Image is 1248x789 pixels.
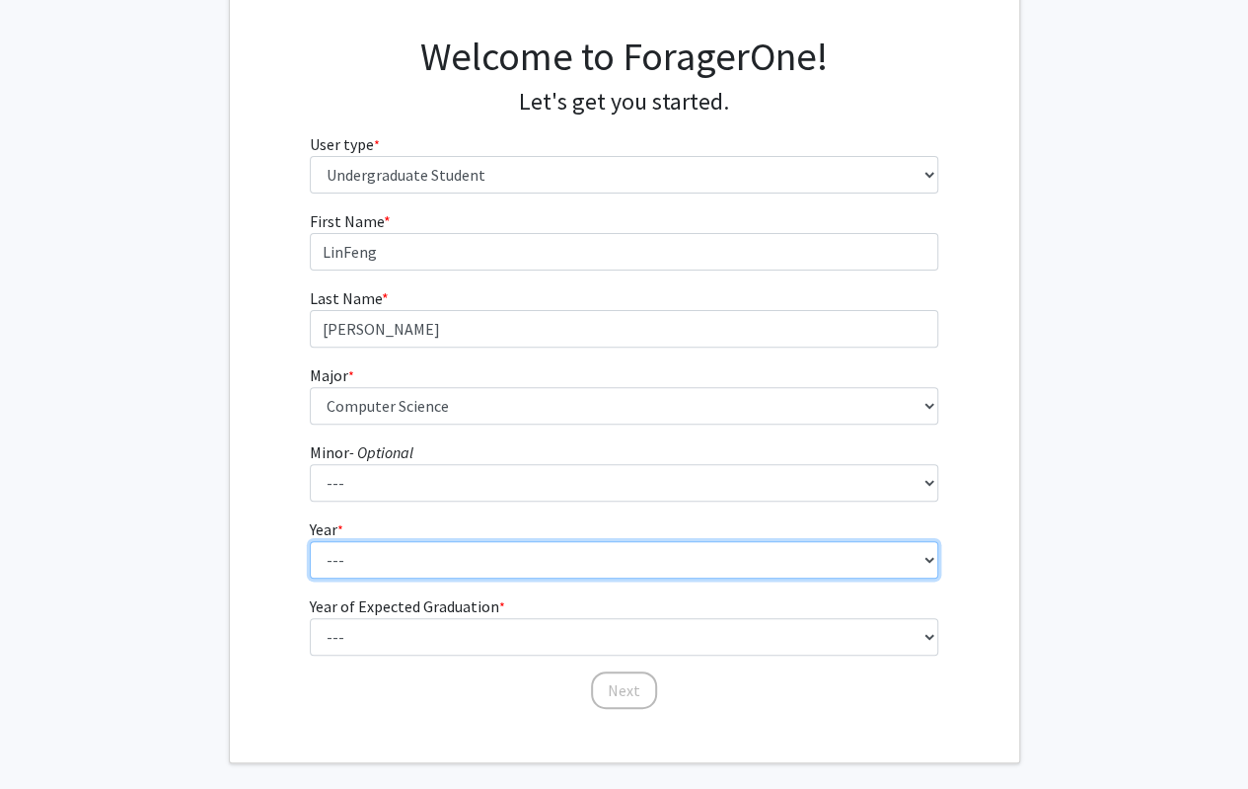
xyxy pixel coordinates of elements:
label: Minor [310,440,413,464]
button: Next [591,671,657,709]
h4: Let's get you started. [310,88,938,117]
i: - Optional [349,442,413,462]
span: Last Name [310,288,382,308]
label: Year of Expected Graduation [310,594,505,618]
label: Year [310,517,343,541]
label: Major [310,363,354,387]
iframe: Chat [15,700,84,774]
label: User type [310,132,380,156]
h1: Welcome to ForagerOne! [310,33,938,80]
span: First Name [310,211,384,231]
